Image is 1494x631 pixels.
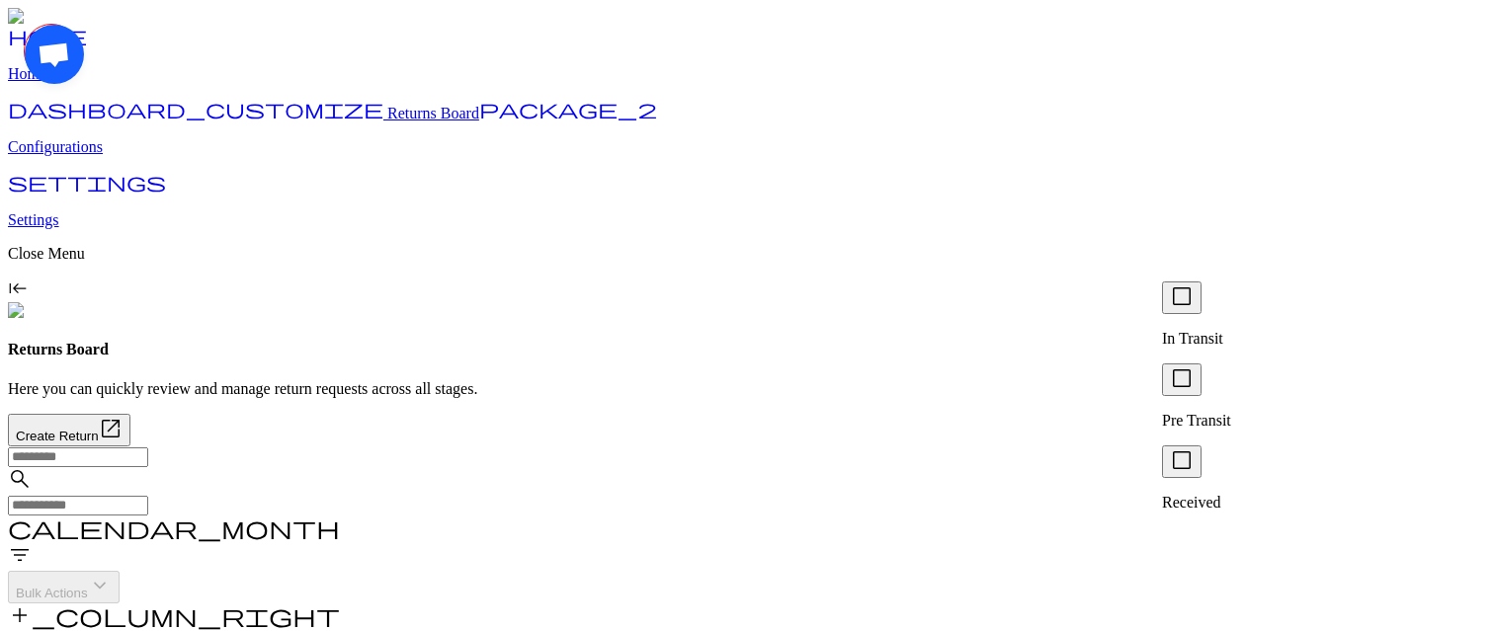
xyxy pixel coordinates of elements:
button: checkbox [1162,445,1202,478]
div: Close Menukeyboard_tab_rtl [8,245,1486,302]
a: settings Settings [8,178,1486,229]
p: Settings [8,211,1486,229]
p: Received [1162,494,1478,512]
span: check_box_outline_blank [1170,284,1194,308]
img: commonGraphics [8,302,136,320]
span: home [8,26,87,45]
span: Create Return [16,429,99,443]
span: dashboard_customize [8,99,383,118]
button: checkbox [1162,363,1202,396]
span: filter_list [8,543,32,567]
span: open_in_new [99,417,123,440]
h4: Returns Board [8,341,1486,358]
button: Bulk Actions [8,571,120,603]
button: checkbox [1162,281,1202,314]
a: home Home [8,32,1486,83]
span: calendar_month [8,515,340,539]
img: Logo [8,8,57,26]
div: Open chat [24,24,79,79]
span: search [8,467,32,491]
span: Bulk Actions [16,586,88,600]
a: dashboard_customize Returns Board [8,105,479,121]
a: Create Return [8,414,1486,446]
span: add_column_right [8,603,340,627]
p: Close Menu [8,245,1486,263]
span: check_box_outline_blank [1170,366,1194,390]
span: settings [8,172,166,192]
p: Here you can quickly review and manage return requests across all stages. [8,380,1486,398]
button: Create Return [8,414,130,446]
span: check_box_outline_blank [1170,448,1194,472]
p: Configurations [8,138,1486,156]
span: keyboard_arrow_down [88,574,112,597]
p: Pre Transit [1162,412,1478,430]
span: package_2 [479,99,657,118]
span: keyboard_tab_rtl [8,278,28,298]
span: Returns Board [387,105,479,121]
p: Home [8,65,1486,83]
p: In Transit [1162,330,1478,348]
